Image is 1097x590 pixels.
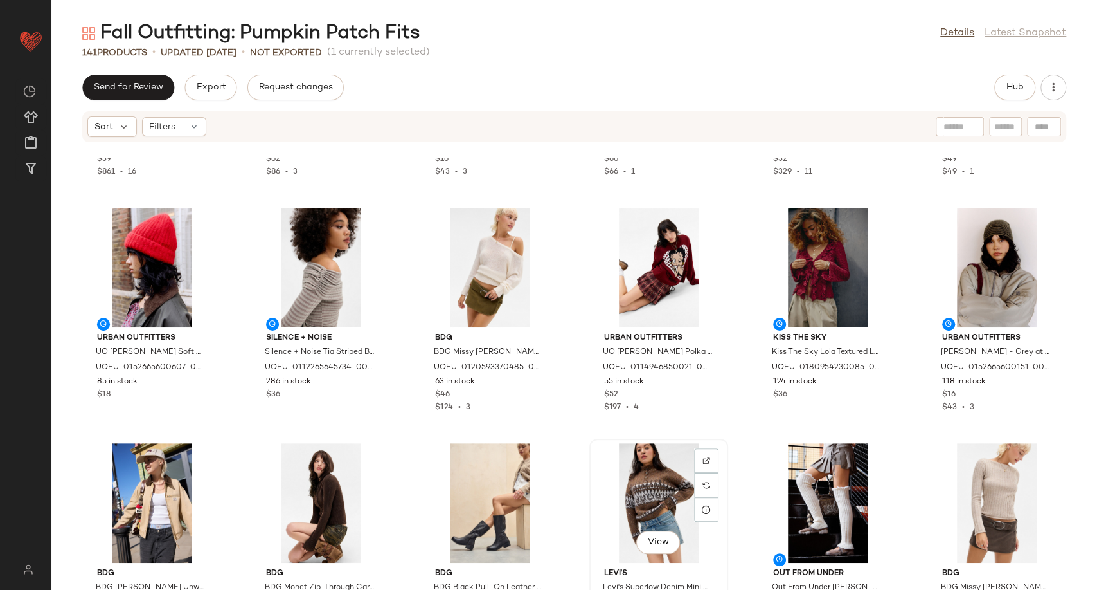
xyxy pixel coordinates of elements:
span: $49 [942,154,957,165]
span: $36 [266,389,280,401]
span: $66 [604,168,618,176]
span: $16 [942,389,956,401]
span: UO [PERSON_NAME] Polka Dot Heart Jumper - Red [PERSON_NAME] M at Urban Outfitters [603,347,712,358]
span: Out From Under [773,568,882,580]
span: BDG [97,568,206,580]
img: svg%3e [702,457,710,465]
span: [PERSON_NAME] - Grey at Urban Outfitters [941,347,1050,358]
span: $43 [435,168,450,176]
img: 0120593370485_020_a2 [932,443,1062,563]
span: 141 [82,48,97,58]
span: 124 in stock [773,376,817,388]
div: Products [82,46,147,60]
span: Request changes [258,82,333,93]
span: Send for Review [93,82,163,93]
span: $86 [266,168,280,176]
span: Sort [94,120,113,134]
span: $43 [942,403,957,412]
img: 0112265645734_029_a2 [256,208,386,327]
span: • [115,168,128,176]
img: 0152665600151_004_m [932,208,1062,327]
span: UOEU-0114946850021-000-262 [603,362,712,374]
span: $46 [435,389,450,401]
span: View [647,537,669,548]
button: Request changes [247,75,344,100]
span: • [152,45,156,60]
img: 0180405450404_092_a2 [594,443,724,563]
span: $62 [266,154,280,165]
span: $32 [773,154,787,165]
img: svg%3e [702,481,710,489]
span: 4 [634,403,639,412]
span: Urban Outfitters [604,333,713,344]
img: heart_red.DM2ytmEG.svg [18,28,44,54]
span: $66 [604,154,618,165]
span: 3 [970,403,974,412]
img: 0114946850021_262_a3 [594,208,724,327]
span: $18 [97,389,111,401]
span: Urban Outfitters [942,333,1051,344]
span: 55 in stock [604,376,644,388]
img: 0143665600073_011_m [763,443,893,563]
span: 118 in stock [942,376,986,388]
span: $49 [942,168,957,176]
span: 3 [463,168,467,176]
span: $861 [97,168,115,176]
span: Urban Outfitters [97,333,206,344]
span: UOEU-0152665600151-000-004 [941,362,1050,374]
img: 0152665600607_060_m [87,208,217,327]
span: • [280,168,293,176]
button: Export [184,75,236,100]
span: • [957,168,970,176]
span: Silence + Noise Tia Striped Bardot Top - Brown XL at Urban Outfitters [265,347,374,358]
span: $329 [773,168,792,176]
button: Hub [994,75,1035,100]
p: Not Exported [250,46,322,60]
span: $124 [435,403,453,412]
span: (1 currently selected) [327,45,430,60]
span: • [242,45,245,60]
span: $36 [773,389,787,401]
img: 0120593370485_036_a2 [425,208,555,327]
span: $197 [604,403,621,412]
span: BDG [942,568,1051,580]
span: UOEU-0180954230085-000-060 [772,362,881,374]
span: Export [195,82,226,93]
span: 63 in stock [435,376,475,388]
span: 16 [128,168,136,176]
img: 0180954230085_060_a2 [763,208,893,327]
button: Send for Review [82,75,174,100]
p: updated [DATE] [161,46,236,60]
span: 85 in stock [97,376,138,388]
span: Silence + Noise [266,333,375,344]
span: UOEU-0152665600607-000-060 [96,362,205,374]
span: 1 [970,168,974,176]
span: • [957,403,970,412]
img: 0114345144837_021_a2 [256,443,386,563]
span: 286 in stock [266,376,311,388]
span: • [618,168,631,176]
span: UOEU-0120593370485-000-036 [434,362,543,374]
span: UO [PERSON_NAME] Soft Knit Beanie - Red at Urban Outfitters [96,347,205,358]
span: $39 [97,154,111,165]
span: • [450,168,463,176]
span: • [792,168,805,176]
span: • [621,403,634,412]
img: 0115593370264_024_b [87,443,217,563]
span: Hub [1006,82,1024,93]
span: Filters [149,120,175,134]
span: 3 [466,403,470,412]
div: Fall Outfitting: Pumpkin Patch Fits [82,21,420,46]
img: svg%3e [23,85,36,98]
span: 3 [293,168,298,176]
span: BDG [266,568,375,580]
a: Details [940,26,974,41]
img: svg%3e [15,564,40,575]
span: BDG [435,568,544,580]
span: Levi's [604,568,713,580]
span: BDG Missy [PERSON_NAME] Skort - Khaki L at Urban Outfitters [434,347,543,358]
img: svg%3e [82,27,95,40]
span: 1 [631,168,635,176]
span: Kiss The Sky Lola Textured Long Sleeve Top - Red S at Urban Outfitters [772,347,881,358]
span: BDG [435,333,544,344]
